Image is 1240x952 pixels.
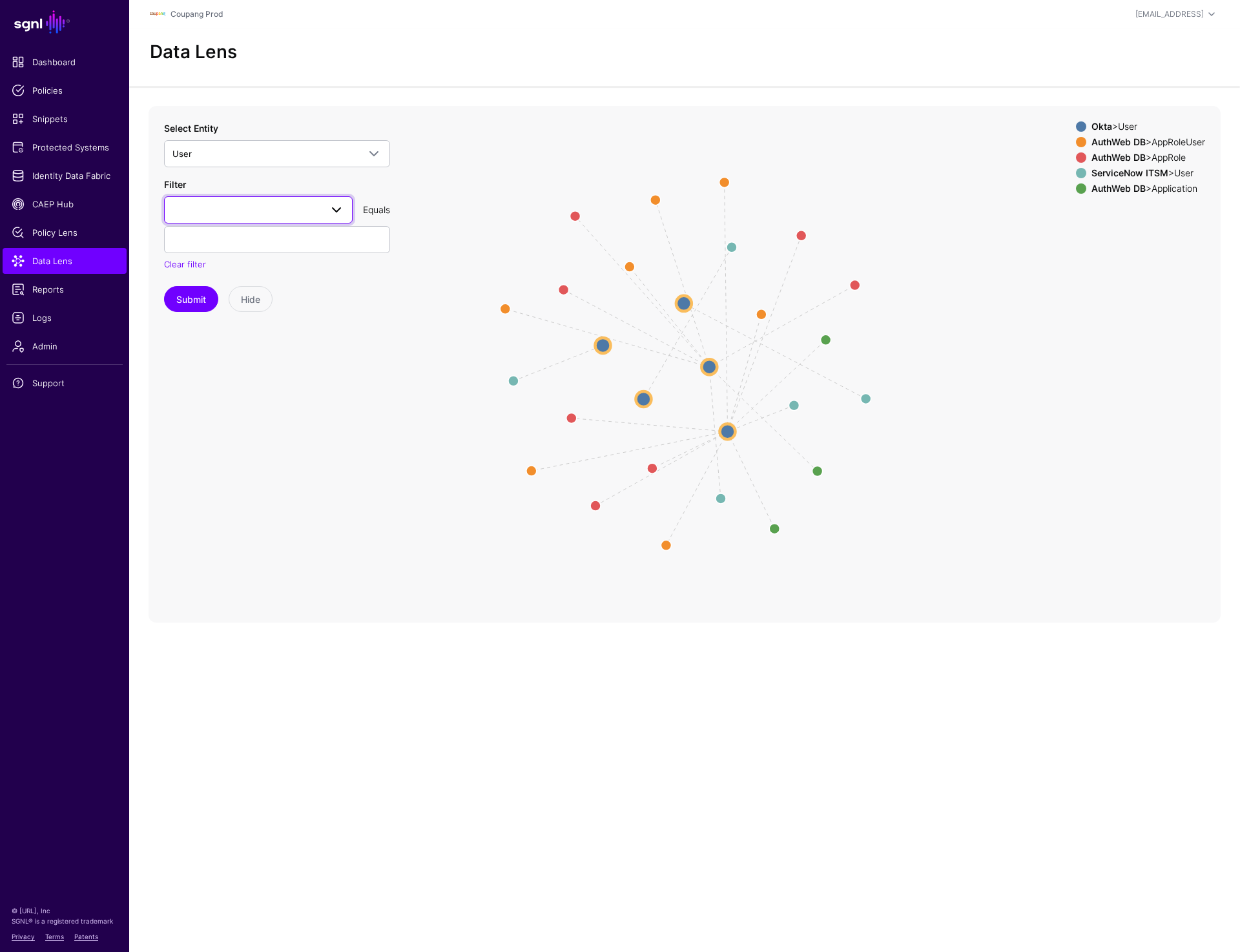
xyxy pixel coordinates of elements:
[12,905,118,916] p: © [URL], Inc
[3,220,127,245] a: Policy Lens
[164,259,206,269] a: Clear filter
[170,9,223,19] a: Coupang Prod
[12,56,118,68] span: Dashboard
[1091,121,1112,132] strong: Okta
[3,49,127,75] a: Dashboard
[12,226,118,239] span: Policy Lens
[3,78,127,103] a: Policies
[3,305,127,331] a: Logs
[12,169,118,182] span: Identity Data Fabric
[12,311,118,324] span: Logs
[1089,168,1208,178] div: > User
[3,106,127,132] a: Snippets
[12,254,118,267] span: Data Lens
[45,933,64,940] a: Terms
[229,286,273,312] button: Hide
[164,121,218,135] label: Select Entity
[172,149,192,159] span: User
[150,6,165,22] img: svg+xml;base64,PHN2ZyBpZD0iTG9nbyIgeG1sbnM9Imh0dHA6Ly93d3cudzMub3JnLzIwMDAvc3ZnIiB3aWR0aD0iMTIxLj...
[8,8,121,36] a: SGNL
[3,191,127,217] a: CAEP Hub
[1135,8,1204,20] div: [EMAIL_ADDRESS]
[12,377,118,389] span: Support
[1089,183,1208,194] div: > Application
[164,286,218,312] button: Submit
[12,141,118,154] span: Protected Systems
[1089,137,1208,147] div: > AppRoleUser
[1091,136,1146,147] strong: AuthWeb DB
[3,333,127,359] a: Admin
[12,340,118,353] span: Admin
[1089,121,1208,132] div: > User
[3,134,127,160] a: Protected Systems
[12,84,118,97] span: Policies
[1091,167,1168,178] strong: ServiceNow ITSM
[3,248,127,274] a: Data Lens
[3,163,127,189] a: Identity Data Fabric
[12,933,35,940] a: Privacy
[1091,183,1146,194] strong: AuthWeb DB
[1091,152,1146,163] strong: AuthWeb DB
[1089,152,1208,163] div: > AppRole
[74,933,98,940] a: Patents
[12,112,118,125] span: Snippets
[3,276,127,302] a: Reports
[12,198,118,211] span: CAEP Hub
[150,41,237,63] h2: Data Lens
[12,916,118,926] p: SGNL® is a registered trademark
[164,178,186,191] label: Filter
[358,203,395,216] div: Equals
[12,283,118,296] span: Reports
